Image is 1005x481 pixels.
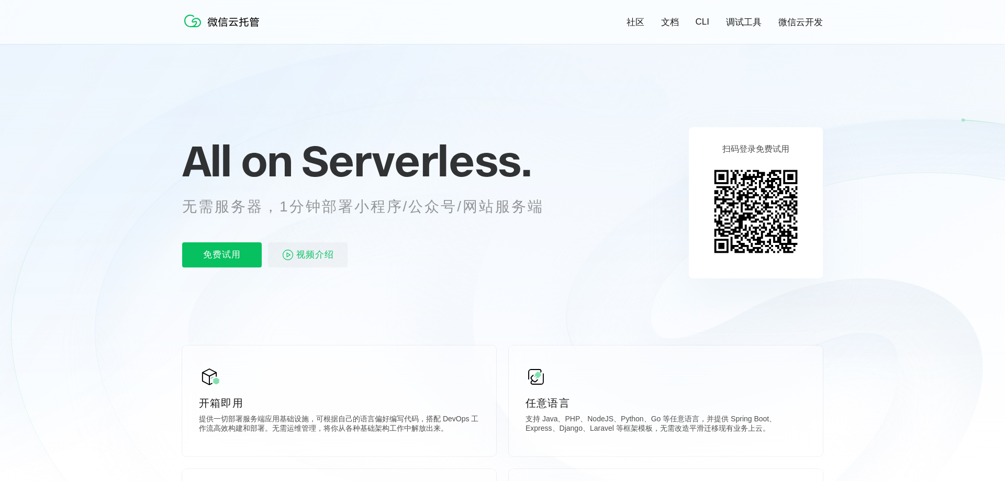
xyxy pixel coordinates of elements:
a: 调试工具 [726,16,762,28]
span: Serverless. [301,135,531,187]
span: 视频介绍 [296,242,334,267]
a: 文档 [661,16,679,28]
img: video_play.svg [282,249,294,261]
p: 扫码登录免费试用 [722,144,789,155]
span: All on [182,135,292,187]
p: 开箱即用 [199,396,479,410]
a: 微信云开发 [778,16,823,28]
p: 提供一切部署服务端应用基础设施，可根据自己的语言偏好编写代码，搭配 DevOps 工作流高效构建和部署。无需运维管理，将你从各种基础架构工作中解放出来。 [199,415,479,435]
img: 微信云托管 [182,10,266,31]
p: 任意语言 [526,396,806,410]
p: 支持 Java、PHP、NodeJS、Python、Go 等任意语言，并提供 Spring Boot、Express、Django、Laravel 等框架模板，无需改造平滑迁移现有业务上云。 [526,415,806,435]
p: 免费试用 [182,242,262,267]
a: CLI [696,17,709,27]
a: 社区 [627,16,644,28]
p: 无需服务器，1分钟部署小程序/公众号/网站服务端 [182,196,563,217]
a: 微信云托管 [182,24,266,33]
